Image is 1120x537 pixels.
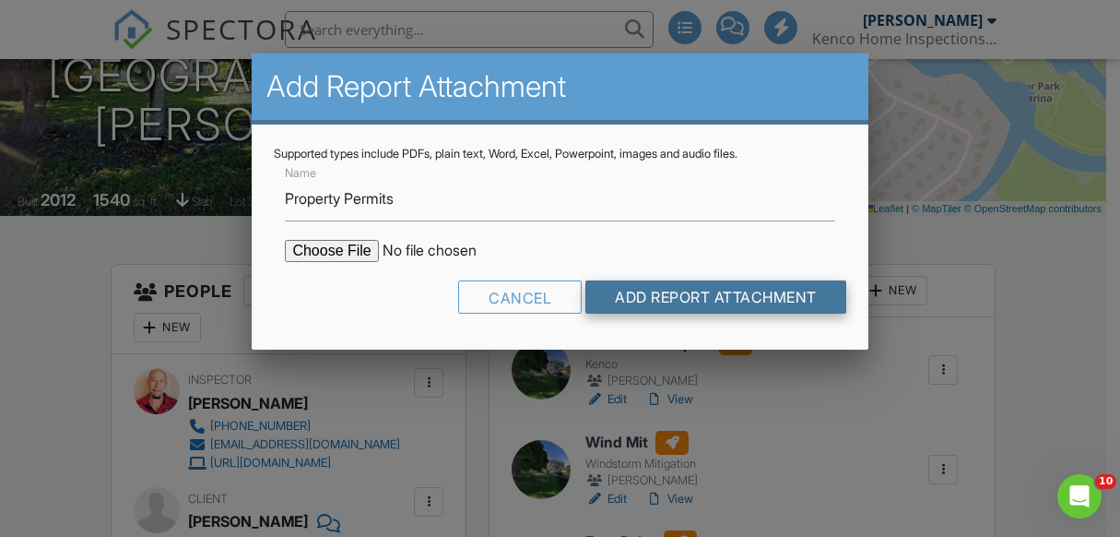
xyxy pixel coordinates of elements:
[585,280,846,314] input: Add Report Attachment
[458,280,582,314] div: Cancel
[266,68,853,105] h2: Add Report Attachment
[274,147,845,161] div: Supported types include PDFs, plain text, Word, Excel, Powerpoint, images and audio files.
[1095,474,1116,489] span: 10
[285,165,316,182] label: Name
[1057,474,1102,519] iframe: Intercom live chat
